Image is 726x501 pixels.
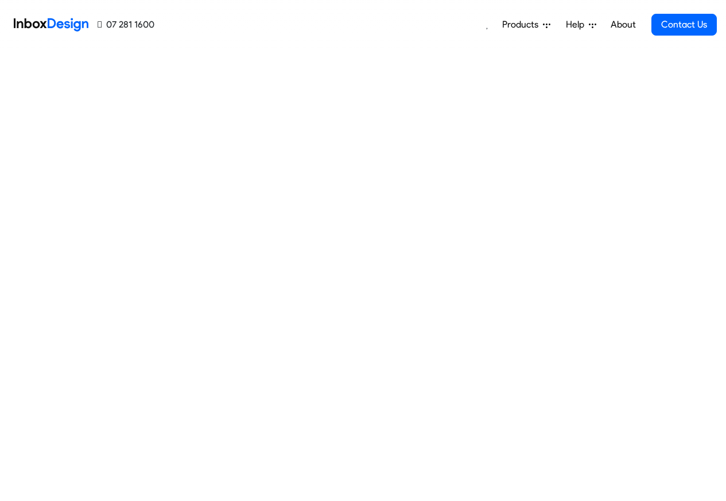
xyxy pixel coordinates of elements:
span: Products [502,18,543,32]
a: Help [561,13,601,36]
span: Help [566,18,589,32]
a: 07 281 1600 [98,18,154,32]
a: About [607,13,639,36]
a: Contact Us [651,14,717,36]
a: Products [498,13,555,36]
